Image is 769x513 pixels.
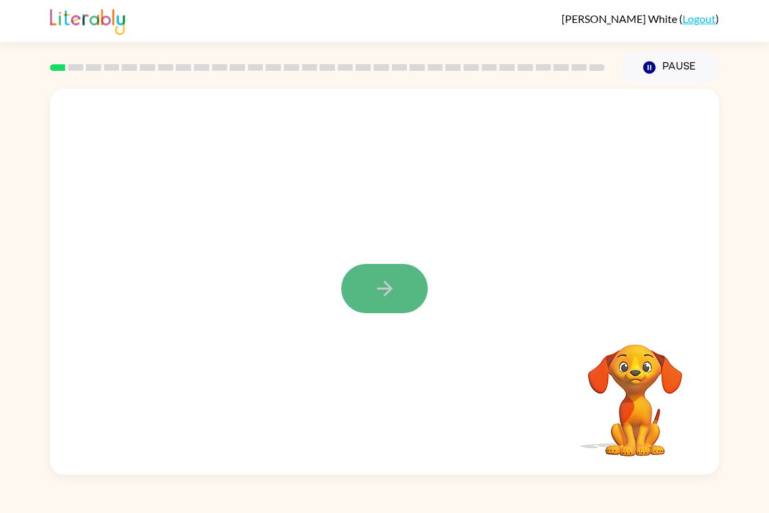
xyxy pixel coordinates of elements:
span: [PERSON_NAME] White [562,12,679,25]
img: Literably [50,5,125,35]
video: Your browser must support playing .mp4 files to use Literably. Please try using another browser. [568,323,703,458]
button: Pause [621,52,719,83]
a: Logout [683,12,716,25]
div: ( ) [562,12,719,25]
